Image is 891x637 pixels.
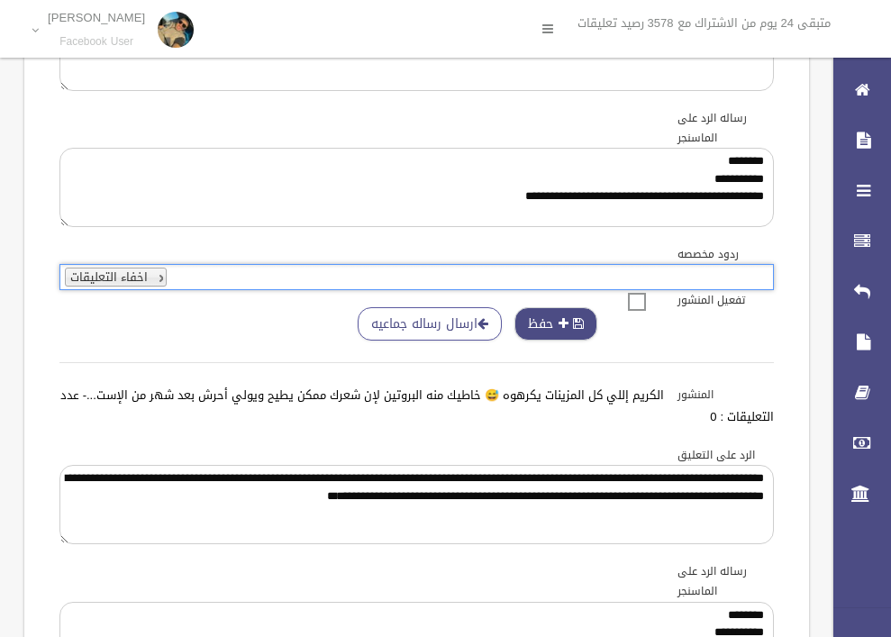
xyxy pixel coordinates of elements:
[48,11,145,24] p: [PERSON_NAME]
[60,384,774,428] a: الكريم إللي كل المزينات يكرهوه 😅 خاطيك منه البروتين لإن شعرك ممكن يطيح ويولي أحرش بعد شهر من الإس...
[70,266,148,288] span: اخفاء التعليقات
[48,35,145,49] small: Facebook User
[514,307,597,341] button: حفظ
[358,307,502,341] a: ارسال رساله جماعيه
[664,290,787,310] label: تفعيل المنشور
